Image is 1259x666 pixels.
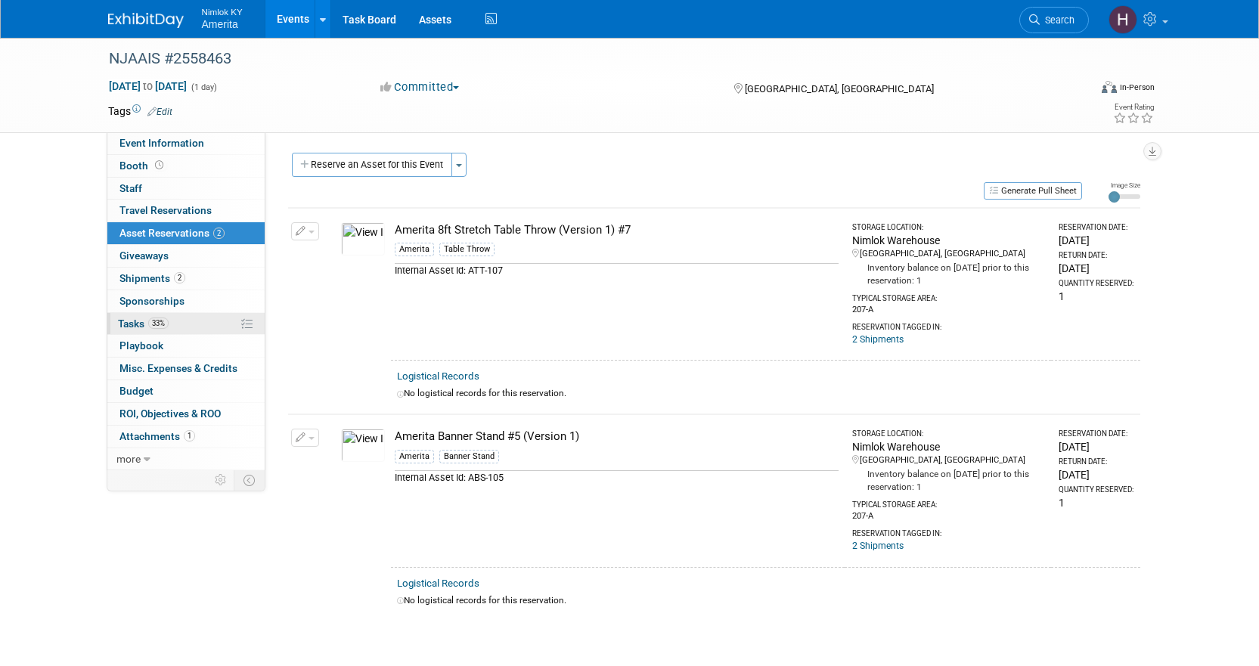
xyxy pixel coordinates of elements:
[1119,82,1155,93] div: In-Person
[852,287,1046,304] div: Typical Storage Area:
[119,137,204,149] span: Event Information
[439,450,499,463] div: Banner Stand
[119,249,169,262] span: Giveaways
[119,407,221,420] span: ROI, Objectives & ROO
[107,222,265,244] a: Asset Reservations2
[107,448,265,470] a: more
[208,470,234,490] td: Personalize Event Tab Strip
[852,304,1046,316] div: 207-A
[107,178,265,200] a: Staff
[395,470,839,485] div: Internal Asset Id: ABS-105
[107,313,265,335] a: Tasks33%
[1059,485,1133,495] div: Quantity Reserved:
[395,450,434,463] div: Amerita
[852,466,1046,494] div: Inventory balance on [DATE] prior to this reservation: 1
[174,272,185,283] span: 2
[119,204,212,216] span: Travel Reservations
[108,79,188,93] span: [DATE] [DATE]
[439,243,495,256] div: Table Throw
[202,3,243,19] span: Nimlok KY
[984,182,1082,200] button: Generate Pull Sheet
[184,430,195,441] span: 1
[1059,233,1133,248] div: [DATE]
[852,494,1046,510] div: Typical Storage Area:
[1059,429,1133,439] div: Reservation Date:
[395,263,839,277] div: Internal Asset Id: ATT-107
[397,594,1134,607] div: No logistical records for this reservation.
[852,510,1046,522] div: 207-A
[107,268,265,290] a: Shipments2
[1059,222,1133,233] div: Reservation Date:
[852,439,1046,454] div: Nimlok Warehouse
[1059,457,1133,467] div: Return Date:
[119,339,163,352] span: Playbook
[118,318,169,330] span: Tasks
[147,107,172,117] a: Edit
[119,385,153,397] span: Budget
[107,335,265,357] a: Playbook
[108,13,184,28] img: ExhibitDay
[341,222,385,256] img: View Images
[397,387,1134,400] div: No logistical records for this reservation.
[116,453,141,465] span: more
[107,358,265,379] a: Misc. Expenses & Credits
[107,245,265,267] a: Giveaways
[119,227,225,239] span: Asset Reservations
[375,79,465,95] button: Committed
[119,160,166,172] span: Booth
[107,380,265,402] a: Budget
[292,153,452,177] button: Reserve an Asset for this Event
[1059,495,1133,510] div: 1
[852,541,904,551] a: 2 Shipments
[395,243,434,256] div: Amerita
[1059,439,1133,454] div: [DATE]
[148,318,169,329] span: 33%
[202,18,238,30] span: Amerita
[397,578,479,589] a: Logistical Records
[108,104,172,119] td: Tags
[852,334,904,345] a: 2 Shipments
[852,522,1046,539] div: Reservation Tagged in:
[107,200,265,221] a: Travel Reservations
[119,430,195,442] span: Attachments
[341,429,385,462] img: View Images
[107,132,265,154] a: Event Information
[107,155,265,177] a: Booth
[234,470,265,490] td: Toggle Event Tabs
[745,83,934,94] span: [GEOGRAPHIC_DATA], [GEOGRAPHIC_DATA]
[852,429,1046,439] div: Storage Location:
[1059,261,1133,276] div: [DATE]
[1109,181,1140,190] div: Image Size
[119,182,142,194] span: Staff
[852,316,1046,333] div: Reservation Tagged in:
[119,272,185,284] span: Shipments
[1059,250,1133,261] div: Return Date:
[1059,467,1133,482] div: [DATE]
[852,260,1046,287] div: Inventory balance on [DATE] prior to this reservation: 1
[107,426,265,448] a: Attachments1
[107,290,265,312] a: Sponsorships
[395,222,839,238] div: Amerita 8ft Stretch Table Throw (Version 1) #7
[1019,7,1089,33] a: Search
[1113,104,1154,111] div: Event Rating
[119,295,185,307] span: Sponsorships
[190,82,217,92] span: (1 day)
[1109,5,1137,34] img: Hannah Durbin
[1059,289,1133,304] div: 1
[852,222,1046,233] div: Storage Location:
[1059,278,1133,289] div: Quantity Reserved:
[213,228,225,239] span: 2
[141,80,155,92] span: to
[119,362,237,374] span: Misc. Expenses & Credits
[397,370,479,382] a: Logistical Records
[395,429,839,445] div: Amerita Banner Stand #5 (Version 1)
[852,233,1046,248] div: Nimlok Warehouse
[852,454,1046,466] div: [GEOGRAPHIC_DATA], [GEOGRAPHIC_DATA]
[1000,79,1155,101] div: Event Format
[852,248,1046,260] div: [GEOGRAPHIC_DATA], [GEOGRAPHIC_DATA]
[107,403,265,425] a: ROI, Objectives & ROO
[1102,81,1117,93] img: Format-Inperson.png
[104,45,1066,73] div: NJAAIS #2558463
[152,160,166,171] span: Booth not reserved yet
[1040,14,1074,26] span: Search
